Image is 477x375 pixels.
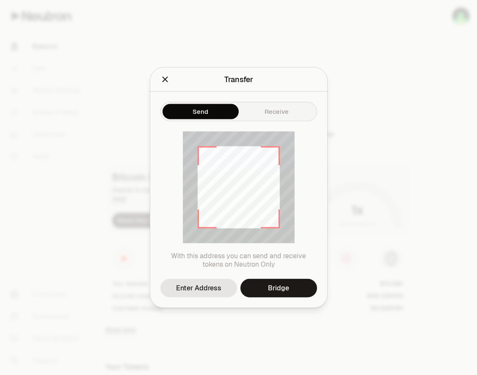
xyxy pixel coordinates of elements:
[160,252,317,269] p: With this address you can send and receive tokens on Neutron Only
[239,104,315,119] button: Receive
[160,279,237,298] button: Enter Address
[160,74,170,85] button: Close
[176,283,221,293] div: Enter Address
[240,279,317,298] a: Bridge
[163,104,239,119] button: Send
[224,74,253,85] div: Transfer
